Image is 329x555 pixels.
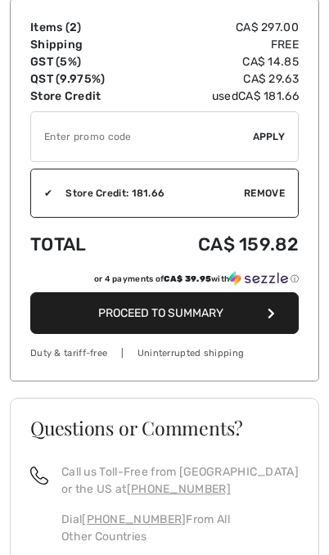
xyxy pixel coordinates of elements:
[94,271,299,287] div: or 4 payments of with
[30,347,299,361] div: Duty & tariff-free | Uninterrupted shipping
[98,306,223,320] span: Proceed to Summary
[30,88,145,105] td: Store Credit
[145,218,299,271] td: CA$ 159.82
[30,271,299,292] div: or 4 payments ofCA$ 39.95withSezzle Click to learn more about Sezzle
[61,463,299,498] p: Call us Toll-Free from [GEOGRAPHIC_DATA] or the US at
[127,482,231,496] a: [PHONE_NUMBER]
[30,418,299,437] h3: Questions or Comments?
[82,512,186,526] a: [PHONE_NUMBER]
[30,218,145,271] td: Total
[238,89,299,103] span: CA$ 181.66
[145,53,299,70] td: CA$ 14.85
[70,20,77,34] span: 2
[30,70,145,88] td: QST (9.975%)
[61,511,299,545] p: Dial From All Other Countries
[30,19,145,36] td: Items ( )
[30,467,48,485] img: call
[30,36,145,53] td: Shipping
[145,88,299,105] td: used
[52,186,244,201] div: Store Credit: 181.66
[30,53,145,70] td: GST (5%)
[164,274,211,284] span: CA$ 39.95
[229,271,288,286] img: Sezzle
[31,186,52,201] div: ✔
[31,112,253,161] input: Promo code
[145,36,299,53] td: Free
[244,186,285,201] span: Remove
[30,292,299,334] button: Proceed to Summary
[145,70,299,88] td: CA$ 29.63
[145,19,299,36] td: CA$ 297.00
[253,129,286,144] span: Apply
